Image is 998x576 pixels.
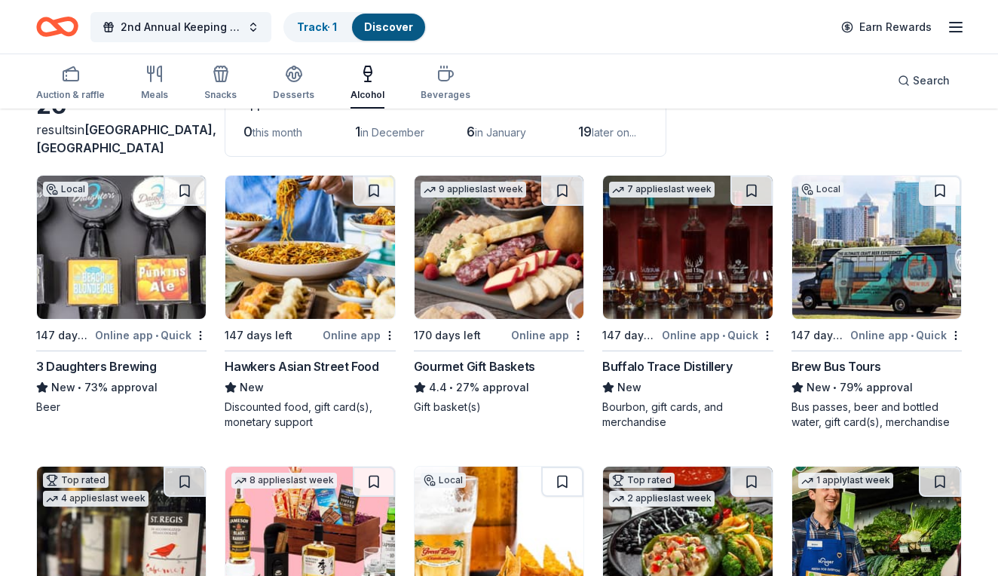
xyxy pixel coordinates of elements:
[360,126,424,139] span: in December
[36,400,207,415] div: Beer
[253,126,302,139] span: this month
[225,357,378,375] div: Hawkers Asian Street Food
[90,12,271,42] button: 2nd Annual Keeping Our Promise Benefit
[429,378,447,397] span: 4.4
[121,18,241,36] span: 2nd Annual Keeping Our Promise Benefit
[364,20,413,33] a: Discover
[51,378,75,397] span: New
[36,89,105,101] div: Auction & raffle
[421,89,470,101] div: Beverages
[850,326,962,345] div: Online app Quick
[449,381,453,394] span: •
[36,122,216,155] span: [GEOGRAPHIC_DATA], [GEOGRAPHIC_DATA]
[414,326,481,345] div: 170 days left
[421,473,466,488] div: Local
[414,175,584,415] a: Image for Gourmet Gift Baskets9 applieslast week170 days leftOnline appGourmet Gift Baskets4.4•27...
[36,378,207,397] div: 73% approval
[791,357,881,375] div: Brew Bus Tours
[833,381,837,394] span: •
[43,491,148,507] div: 4 applies last week
[609,491,715,507] div: 2 applies last week
[273,59,314,109] button: Desserts
[43,182,88,197] div: Local
[609,182,715,198] div: 7 applies last week
[36,357,156,375] div: 3 Daughters Brewing
[798,473,893,489] div: 1 apply last week
[36,59,105,109] button: Auction & raffle
[283,12,427,42] button: Track· 1Discover
[225,176,394,319] img: Image for Hawkers Asian Street Food
[414,378,584,397] div: 27% approval
[355,124,360,139] span: 1
[95,326,207,345] div: Online app Quick
[243,124,253,139] span: 0
[911,329,914,342] span: •
[351,59,384,109] button: Alcohol
[37,176,206,319] img: Image for 3 Daughters Brewing
[415,176,583,319] img: Image for Gourmet Gift Baskets
[78,381,81,394] span: •
[662,326,773,345] div: Online app Quick
[722,329,725,342] span: •
[323,326,396,345] div: Online app
[141,89,168,101] div: Meals
[791,175,962,430] a: Image for Brew Bus ToursLocal147 days leftOnline app•QuickBrew Bus ToursNew•79% approvalBus passe...
[609,473,675,488] div: Top rated
[602,357,732,375] div: Buffalo Trace Distillery
[421,59,470,109] button: Beverages
[155,329,158,342] span: •
[798,182,843,197] div: Local
[467,124,475,139] span: 6
[225,400,395,430] div: Discounted food, gift card(s), monetary support
[791,378,962,397] div: 79% approval
[886,66,962,96] button: Search
[36,121,207,157] div: results
[791,400,962,430] div: Bus passes, beer and bottled water, gift card(s), merchandise
[792,176,961,319] img: Image for Brew Bus Tours
[602,175,773,430] a: Image for Buffalo Trace Distillery7 applieslast week147 days leftOnline app•QuickBuffalo Trace Di...
[832,14,941,41] a: Earn Rewards
[421,182,526,198] div: 9 applies last week
[204,59,237,109] button: Snacks
[36,9,78,44] a: Home
[240,378,264,397] span: New
[225,175,395,430] a: Image for Hawkers Asian Street Food147 days leftOnline appHawkers Asian Street FoodNewDiscounted ...
[231,473,337,489] div: 8 applies last week
[617,378,641,397] span: New
[351,89,384,101] div: Alcohol
[36,122,216,155] span: in
[791,326,847,345] div: 147 days left
[602,400,773,430] div: Bourbon, gift cards, and merchandise
[913,72,950,90] span: Search
[204,89,237,101] div: Snacks
[511,326,584,345] div: Online app
[36,326,92,345] div: 147 days left
[43,473,109,488] div: Top rated
[36,175,207,415] a: Image for 3 Daughters BrewingLocal147 days leftOnline app•Quick3 Daughters BrewingNew•73% approva...
[225,326,292,345] div: 147 days left
[602,326,658,345] div: 147 days left
[603,176,772,319] img: Image for Buffalo Trace Distillery
[475,126,526,139] span: in January
[273,89,314,101] div: Desserts
[592,126,636,139] span: later on...
[578,124,592,139] span: 19
[807,378,831,397] span: New
[414,400,584,415] div: Gift basket(s)
[141,59,168,109] button: Meals
[297,20,337,33] a: Track· 1
[414,357,535,375] div: Gourmet Gift Baskets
